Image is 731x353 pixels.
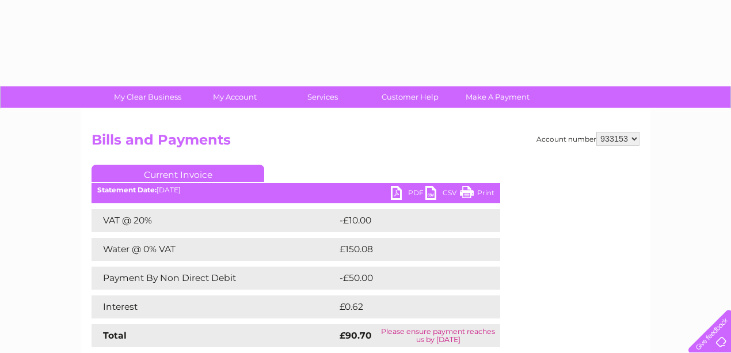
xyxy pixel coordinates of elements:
[92,132,639,154] h2: Bills and Payments
[92,238,337,261] td: Water @ 0% VAT
[92,209,337,232] td: VAT @ 20%
[275,86,370,108] a: Services
[97,185,157,194] b: Statement Date:
[450,86,545,108] a: Make A Payment
[188,86,283,108] a: My Account
[337,209,478,232] td: -£10.00
[425,186,460,203] a: CSV
[100,86,195,108] a: My Clear Business
[92,165,264,182] a: Current Invoice
[376,324,500,347] td: Please ensure payment reaches us by [DATE]
[337,238,479,261] td: £150.08
[103,330,127,341] strong: Total
[92,186,500,194] div: [DATE]
[460,186,494,203] a: Print
[536,132,639,146] div: Account number
[337,295,473,318] td: £0.62
[92,295,337,318] td: Interest
[92,267,337,290] td: Payment By Non Direct Debit
[337,267,479,290] td: -£50.00
[363,86,458,108] a: Customer Help
[391,186,425,203] a: PDF
[340,330,372,341] strong: £90.70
